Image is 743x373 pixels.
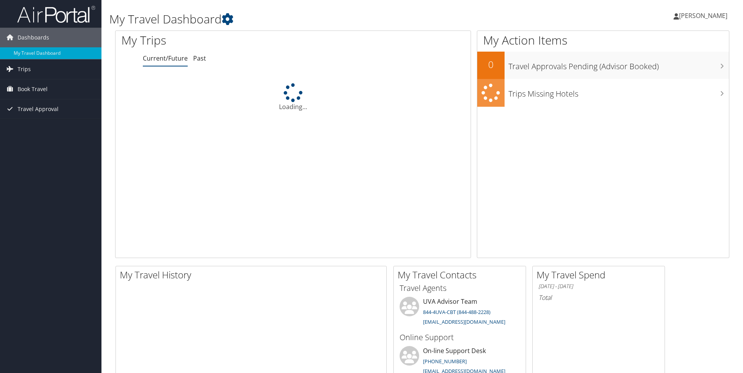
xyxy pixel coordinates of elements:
[396,297,524,329] li: UVA Advisor Team
[423,308,491,316] a: 844-4UVA-CBT (844-488-2228)
[116,83,471,111] div: Loading...
[398,268,526,282] h2: My Travel Contacts
[18,99,59,119] span: Travel Approval
[18,59,31,79] span: Trips
[508,57,729,72] h3: Travel Approvals Pending (Advisor Booked)
[477,79,729,107] a: Trips Missing Hotels
[400,283,520,294] h3: Travel Agents
[109,11,526,27] h1: My Travel Dashboard
[120,268,386,282] h2: My Travel History
[539,283,659,290] h6: [DATE] - [DATE]
[18,79,48,99] span: Book Travel
[18,28,49,47] span: Dashboards
[400,332,520,343] h3: Online Support
[17,5,95,23] img: airportal-logo.png
[537,268,665,282] h2: My Travel Spend
[477,32,729,48] h1: My Action Items
[193,54,206,63] a: Past
[477,58,505,71] h2: 0
[423,318,505,325] a: [EMAIL_ADDRESS][DOMAIN_NAME]
[423,358,467,365] a: [PHONE_NUMBER]
[143,54,188,63] a: Current/Future
[539,293,659,302] h6: Total
[679,11,727,20] span: [PERSON_NAME]
[121,32,317,48] h1: My Trips
[508,84,729,99] h3: Trips Missing Hotels
[674,4,735,27] a: [PERSON_NAME]
[477,52,729,79] a: 0Travel Approvals Pending (Advisor Booked)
